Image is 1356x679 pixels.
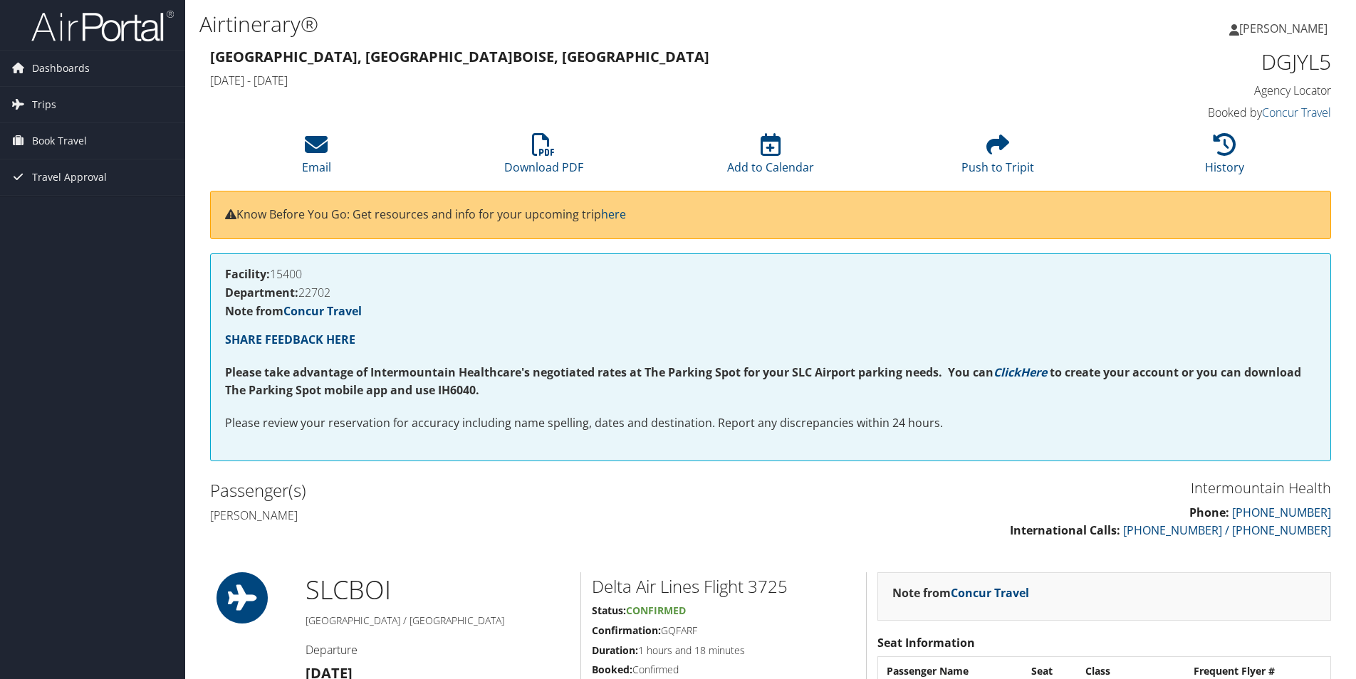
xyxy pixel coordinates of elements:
strong: Duration: [592,643,638,657]
strong: Phone: [1189,505,1229,520]
a: Email [302,141,331,175]
strong: International Calls: [1010,522,1120,538]
a: Add to Calendar [727,141,814,175]
span: Book Travel [32,123,87,159]
h2: Passenger(s) [210,478,760,502]
strong: Department: [225,285,298,300]
a: [PERSON_NAME] [1229,7,1342,50]
p: Know Before You Go: Get resources and info for your upcoming trip [225,206,1316,224]
h4: Departure [306,642,570,658]
a: here [601,206,626,222]
h1: DGJYL5 [1067,47,1331,77]
img: airportal-logo.png [31,9,174,43]
h4: Booked by [1067,105,1331,120]
span: Dashboards [32,51,90,86]
span: Trips [32,87,56,122]
a: Download PDF [504,141,583,175]
h1: SLC BOI [306,572,570,608]
h3: Intermountain Health [781,478,1331,498]
h5: Confirmed [592,663,855,677]
a: [PHONE_NUMBER] [1232,505,1331,520]
h2: Delta Air Lines Flight 3725 [592,574,855,599]
span: Confirmed [626,604,686,617]
a: Concur Travel [1262,105,1331,120]
strong: Facility: [225,266,270,282]
h4: [DATE] - [DATE] [210,73,1045,88]
strong: Note from [892,585,1029,601]
a: SHARE FEEDBACK HERE [225,332,355,347]
h5: 1 hours and 18 minutes [592,643,855,658]
a: Click [993,364,1021,380]
h5: GQFARF [592,623,855,638]
span: Travel Approval [32,159,107,195]
h4: 15400 [225,268,1316,280]
strong: Note from [225,303,362,319]
h4: Agency Locator [1067,83,1331,98]
a: Push to Tripit [961,141,1034,175]
a: Here [1021,364,1047,380]
strong: Booked: [592,663,632,676]
strong: [GEOGRAPHIC_DATA], [GEOGRAPHIC_DATA] Boise, [GEOGRAPHIC_DATA] [210,47,709,66]
span: [PERSON_NAME] [1239,21,1328,36]
p: Please review your reservation for accuracy including name spelling, dates and destination. Repor... [225,414,1316,433]
strong: Confirmation: [592,623,661,637]
strong: Seat Information [877,635,975,651]
strong: Please take advantage of Intermountain Healthcare's negotiated rates at The Parking Spot for your... [225,364,993,380]
strong: Status: [592,604,626,617]
a: Concur Travel [283,303,362,319]
h1: Airtinerary® [199,9,961,39]
h4: [PERSON_NAME] [210,507,760,523]
a: [PHONE_NUMBER] / [PHONE_NUMBER] [1123,522,1331,538]
h4: 22702 [225,287,1316,298]
a: Concur Travel [951,585,1029,601]
a: History [1205,141,1244,175]
h5: [GEOGRAPHIC_DATA] / [GEOGRAPHIC_DATA] [306,614,570,628]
